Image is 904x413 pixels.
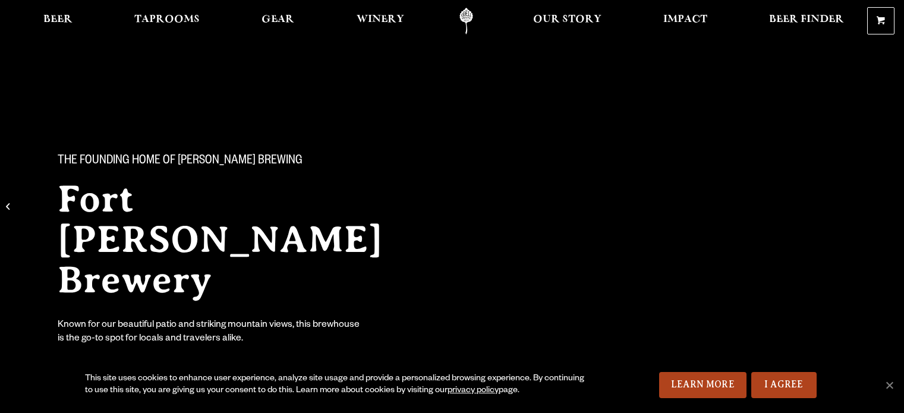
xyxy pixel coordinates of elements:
span: The Founding Home of [PERSON_NAME] Brewing [58,154,303,169]
span: Beer Finder [769,15,844,24]
span: Our Story [533,15,601,24]
span: Taprooms [134,15,200,24]
a: Winery [349,8,412,34]
h2: Fort [PERSON_NAME] Brewery [58,179,429,300]
span: No [883,379,895,391]
div: Known for our beautiful patio and striking mountain views, this brewhouse is the go-to spot for l... [58,319,362,346]
div: This site uses cookies to enhance user experience, analyze site usage and provide a personalized ... [85,373,592,397]
a: Beer Finder [761,8,852,34]
a: Impact [656,8,715,34]
span: Beer [43,15,73,24]
span: Impact [663,15,707,24]
a: Beer [36,8,80,34]
a: Gear [254,8,302,34]
a: Taprooms [127,8,207,34]
a: Our Story [525,8,609,34]
a: Learn More [659,372,746,398]
a: I Agree [751,372,817,398]
span: Gear [262,15,294,24]
a: Odell Home [444,8,489,34]
a: privacy policy [448,386,499,396]
span: Winery [357,15,404,24]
